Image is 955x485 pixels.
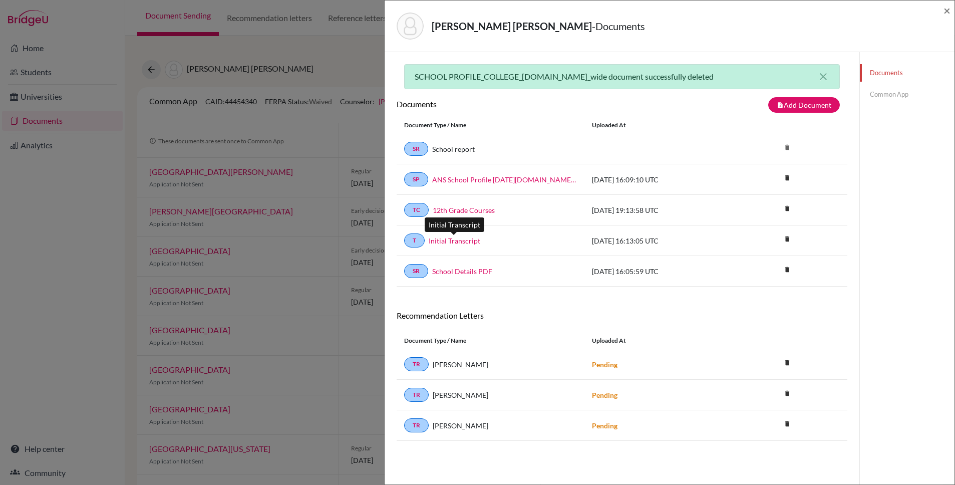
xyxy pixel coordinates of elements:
a: delete [780,233,795,247]
a: delete [780,387,795,401]
a: Documents [860,64,954,82]
a: delete [780,172,795,185]
a: 12th Grade Courses [433,205,495,215]
a: delete [780,202,795,216]
a: ANS School Profile [DATE][DOMAIN_NAME][DATE]_wide [432,174,577,185]
i: delete [780,416,795,431]
div: [DATE] 16:09:10 UTC [584,174,735,185]
i: delete [780,170,795,185]
div: Initial Transcript [425,217,484,232]
strong: Pending [592,360,617,369]
a: delete [780,418,795,431]
strong: Pending [592,391,617,399]
a: SR [404,264,428,278]
h6: Documents [397,99,622,109]
a: delete [780,264,795,277]
a: TR [404,388,429,402]
button: close [817,71,829,83]
div: [DATE] 16:13:05 UTC [584,235,735,246]
strong: Pending [592,421,617,430]
div: SCHOOL PROFILE_COLLEGE_[DOMAIN_NAME]_wide document successfully deleted [404,64,840,89]
i: delete [780,231,795,247]
i: note_add [777,102,784,109]
div: Document Type / Name [397,336,584,345]
i: delete [780,262,795,277]
a: T [404,233,425,248]
a: delete [780,357,795,370]
strong: [PERSON_NAME] [PERSON_NAME] [432,20,592,32]
span: [PERSON_NAME] [433,359,488,370]
i: delete [780,201,795,216]
h6: Recommendation Letters [397,311,847,320]
span: - Documents [592,20,645,32]
i: delete [780,355,795,370]
div: Uploaded at [584,336,735,345]
span: [PERSON_NAME] [433,420,488,431]
span: [PERSON_NAME] [433,390,488,400]
a: Common App [860,86,954,103]
i: delete [780,386,795,401]
a: School Details PDF [432,266,492,277]
a: TR [404,357,429,371]
a: SP [404,172,428,186]
a: TR [404,418,429,432]
button: Close [943,5,950,17]
a: School report [432,144,475,154]
button: note_addAdd Document [768,97,840,113]
div: Uploaded at [584,121,735,130]
a: Initial Transcript [429,235,480,246]
i: delete [780,140,795,155]
div: [DATE] 16:05:59 UTC [584,266,735,277]
a: SR [404,142,428,156]
a: TC [404,203,429,217]
div: [DATE] 19:13:58 UTC [584,205,735,215]
span: × [943,3,950,18]
div: Document Type / Name [397,121,584,130]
